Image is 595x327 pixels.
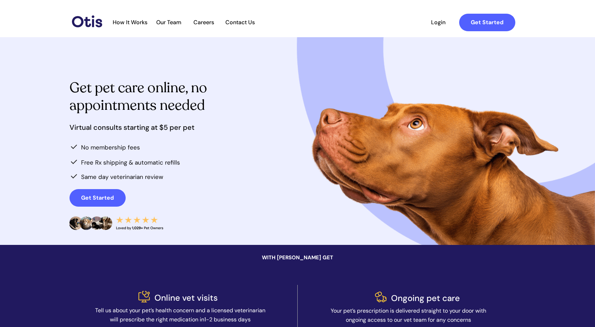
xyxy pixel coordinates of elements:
[459,14,515,31] a: Get Started
[422,14,455,31] a: Login
[422,19,455,26] span: Login
[154,292,218,303] span: Online vet visits
[70,189,126,207] a: Get Started
[331,307,486,323] span: Your pet’s prescription is delivered straight to your door with ongoing access to our vet team fo...
[391,293,460,303] span: Ongoing pet care
[262,254,333,261] span: WITH [PERSON_NAME] GET
[70,78,207,115] span: Get pet care online, no appointments needed
[81,144,140,151] span: No membership fees
[81,194,114,201] strong: Get Started
[81,159,180,166] span: Free Rx shipping & automatic refills
[471,19,503,26] strong: Get Started
[222,19,259,26] a: Contact Us
[152,19,186,26] a: Our Team
[95,307,265,323] span: Tell us about your pet’s health concern and a licensed veterinarian will prescribe the right medi...
[81,173,163,181] span: Same day veterinarian review
[70,123,194,132] span: Virtual consults starting at $5 per pet
[187,19,221,26] a: Careers
[109,19,151,26] a: How It Works
[204,316,251,323] span: 1-2 business days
